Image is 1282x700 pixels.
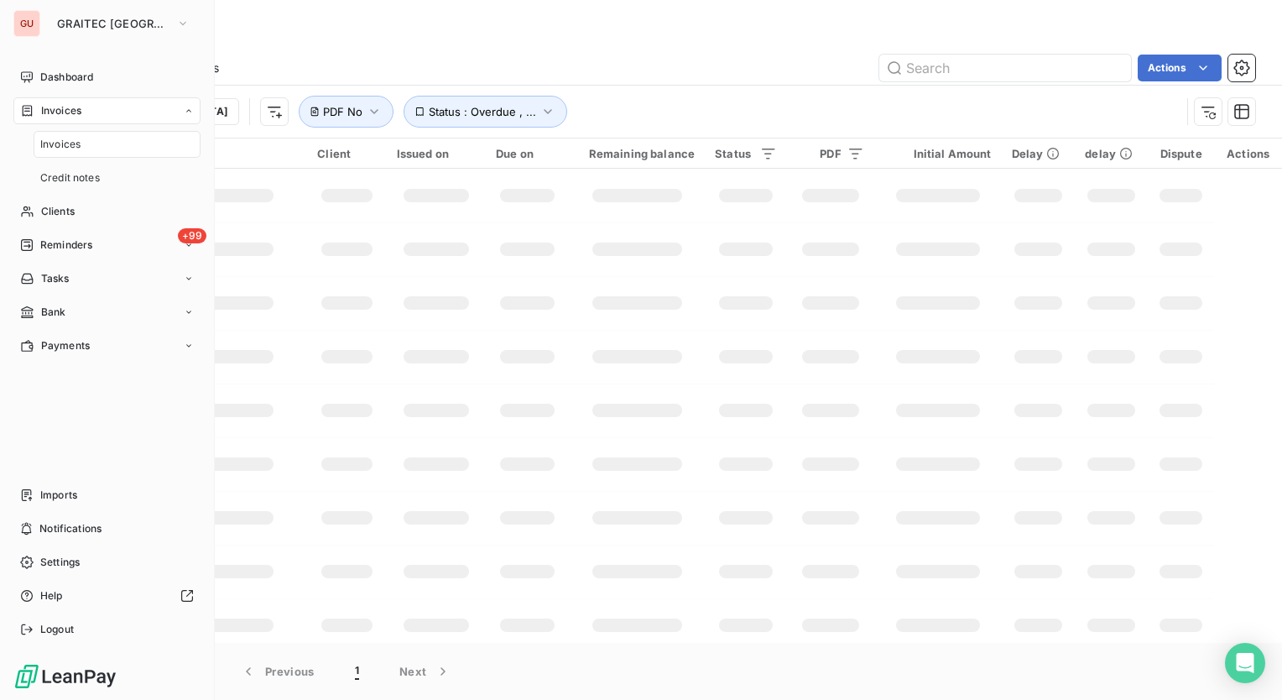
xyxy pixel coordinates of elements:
span: Settings [40,555,80,570]
span: Reminders [40,238,92,253]
span: Imports [40,488,77,503]
div: Actions [1224,147,1272,160]
button: Status : Overdue , ... [404,96,567,128]
button: Previous [220,654,335,689]
span: +99 [178,228,206,243]
button: 1 [335,654,379,689]
div: Status [715,147,777,160]
span: Help [40,588,63,603]
span: Status : Overdue , ... [429,105,536,118]
div: Issued on [397,147,476,160]
span: GRAITEC [GEOGRAPHIC_DATA] [57,17,169,30]
div: GU [13,10,40,37]
button: PDF No [299,96,393,128]
div: Delay [1012,147,1066,160]
div: Remaining balance [580,147,696,160]
span: Tasks [41,271,70,286]
span: Logout [40,622,74,637]
span: Credit notes [40,170,100,185]
span: Notifications [39,521,102,536]
input: Search [879,55,1131,81]
div: Open Intercom Messenger [1225,643,1265,683]
button: Next [379,654,472,689]
span: 1 [355,663,359,680]
a: Help [13,582,201,609]
div: Initial Amount [884,147,991,160]
button: Actions [1138,55,1222,81]
span: PDF No [323,105,362,118]
span: Clients [41,204,75,219]
span: Payments [41,338,90,353]
div: Client [317,147,376,160]
div: Dispute [1158,147,1204,160]
span: Invoices [40,137,81,152]
img: Logo LeanPay [13,663,117,690]
span: Bank [41,305,66,320]
div: PDF [797,147,865,160]
div: delay [1085,147,1138,160]
div: Due on [496,147,560,160]
span: Dashboard [40,70,93,85]
span: Invoices [41,103,81,118]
